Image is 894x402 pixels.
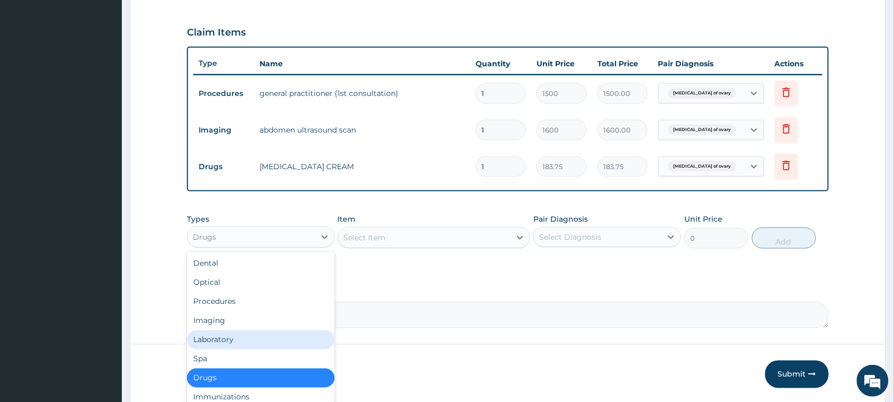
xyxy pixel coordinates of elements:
label: Pair Diagnosis [533,214,588,224]
h3: Claim Items [187,27,246,39]
div: Laboratory [187,330,335,349]
td: [MEDICAL_DATA] CREAM [254,156,470,177]
div: Spa [187,349,335,369]
div: Optical [187,273,335,292]
img: d_794563401_company_1708531726252_794563401 [20,53,43,80]
th: Name [254,53,470,74]
div: Procedures [187,292,335,311]
label: Unit Price [684,214,722,224]
label: Comment [187,287,829,296]
td: general practitioner (1st consultation) [254,83,470,104]
label: Item [338,214,356,224]
label: Types [187,215,209,224]
div: Imaging [187,311,335,330]
div: Select Diagnosis [539,232,601,242]
th: Actions [770,53,823,74]
button: Submit [765,361,829,388]
span: [MEDICAL_DATA] of ovary [668,125,737,135]
td: Imaging [193,120,254,140]
div: Select Item [344,232,386,243]
textarea: Type your message and hit 'Enter' [5,290,202,327]
th: Quantity [470,53,531,74]
div: Minimize live chat window [174,5,199,31]
td: Drugs [193,157,254,177]
th: Total Price [592,53,653,74]
div: Drugs [187,369,335,388]
div: Dental [187,254,335,273]
div: Drugs [193,232,216,242]
span: [MEDICAL_DATA] of ovary [668,88,737,99]
td: abdomen ultrasound scan [254,119,470,141]
th: Type [193,54,254,73]
td: Procedures [193,84,254,103]
button: Add [752,228,816,249]
th: Unit Price [531,53,592,74]
span: We're online! [61,134,146,241]
div: Chat with us now [55,59,178,73]
span: [MEDICAL_DATA] of ovary [668,161,737,172]
th: Pair Diagnosis [653,53,770,74]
